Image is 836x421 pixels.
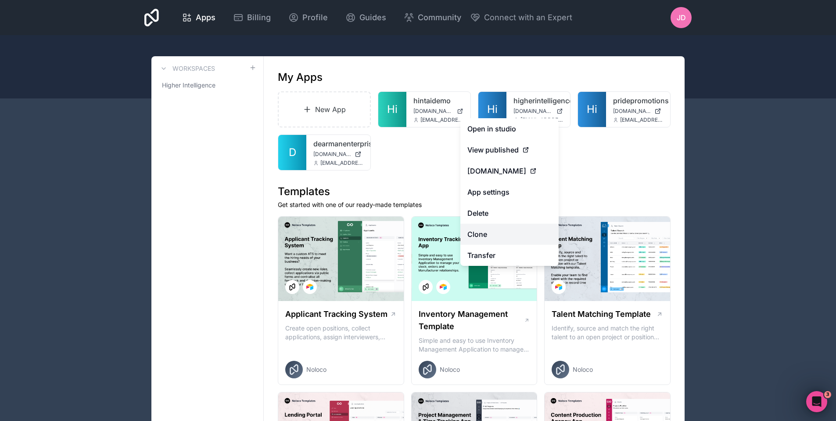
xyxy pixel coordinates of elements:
img: Airtable Logo [440,283,447,290]
a: [DOMAIN_NAME] [413,108,463,115]
a: [DOMAIN_NAME] [313,151,363,158]
a: Profile [281,8,335,27]
span: Hi [387,102,398,116]
span: Noloco [440,365,460,374]
h1: My Apps [278,70,323,84]
h1: Templates [278,185,671,199]
a: hintaidemo [413,95,463,106]
a: dearmanenterpriseleads [313,138,363,149]
span: Noloco [306,365,327,374]
a: Clone [460,224,559,245]
span: Apps [196,11,215,24]
a: Open in studio [460,118,559,139]
span: Billing [247,11,271,24]
p: Simple and easy to use Inventory Management Application to manage your stock, orders and Manufact... [419,336,530,354]
a: higherintelligencetemplate [513,95,563,106]
a: View published [460,139,559,160]
a: pridepromotions [613,95,663,106]
a: D [278,135,306,170]
a: New App [278,91,371,127]
span: [DOMAIN_NAME] [613,108,651,115]
a: [DOMAIN_NAME] [613,108,663,115]
a: Workspaces [158,63,215,74]
h1: Applicant Tracking System [285,308,388,320]
a: App settings [460,181,559,203]
button: Delete [460,203,559,224]
span: Guides [359,11,386,24]
a: Hi [378,92,406,127]
span: [DOMAIN_NAME] [413,108,453,115]
h3: Workspaces [172,64,215,73]
span: Profile [302,11,328,24]
a: [DOMAIN_NAME] [513,108,563,115]
span: Connect with an Expert [484,11,572,24]
span: View published [467,145,519,155]
a: Hi [578,92,606,127]
span: [EMAIL_ADDRESS][DOMAIN_NAME] [320,160,363,167]
span: Noloco [573,365,593,374]
span: Hi [587,102,597,116]
a: Guides [338,8,393,27]
h1: Inventory Management Template [419,308,524,333]
span: Community [418,11,461,24]
p: Create open positions, collect applications, assign interviewers, centralise candidate feedback a... [285,324,397,341]
span: Hi [487,102,498,116]
iframe: Intercom live chat [806,391,827,412]
span: JD [677,12,686,23]
button: Connect with an Expert [470,11,572,24]
p: Get started with one of our ready-made templates [278,200,671,209]
a: Billing [226,8,278,27]
a: Apps [175,8,222,27]
a: Higher Intelligence [158,77,256,93]
img: Airtable Logo [306,283,313,290]
span: [DOMAIN_NAME] [313,151,351,158]
span: D [289,145,296,160]
a: Hi [478,92,506,127]
span: [EMAIL_ADDRESS][DOMAIN_NAME] [620,116,663,123]
a: Community [397,8,468,27]
img: Airtable Logo [555,283,562,290]
h1: Talent Matching Template [552,308,651,320]
span: [EMAIL_ADDRESS][DOMAIN_NAME] [520,116,563,123]
a: [DOMAIN_NAME] [460,160,559,181]
span: [DOMAIN_NAME] [467,166,526,176]
p: Identify, source and match the right talent to an open project or position with our Talent Matchi... [552,324,663,341]
span: [EMAIL_ADDRESS][DOMAIN_NAME] [420,116,463,123]
span: 3 [824,391,831,398]
span: [DOMAIN_NAME] [513,108,553,115]
a: Transfer [460,245,559,266]
span: Higher Intelligence [162,81,215,90]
